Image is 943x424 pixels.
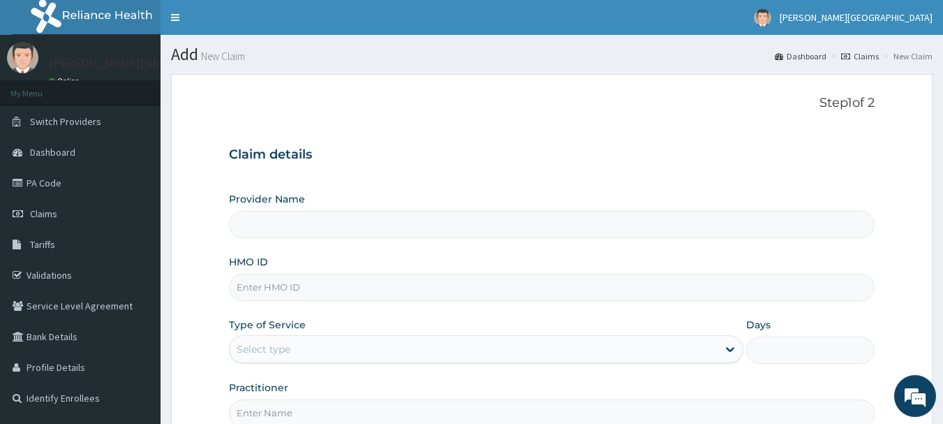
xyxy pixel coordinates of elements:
p: [PERSON_NAME][GEOGRAPHIC_DATA] [49,57,255,69]
a: Online [49,76,82,86]
small: New Claim [198,51,245,61]
label: Type of Service [229,318,306,332]
label: Practitioner [229,381,288,395]
a: Claims [841,50,879,62]
h1: Add [171,45,933,64]
h3: Claim details [229,147,875,163]
img: User Image [7,42,38,73]
span: [PERSON_NAME][GEOGRAPHIC_DATA] [780,11,933,24]
span: Claims [30,207,57,220]
span: Tariffs [30,238,55,251]
label: HMO ID [229,255,268,269]
div: Select type [237,342,290,356]
span: Switch Providers [30,115,101,128]
span: Dashboard [30,146,75,159]
img: User Image [754,9,771,27]
a: Dashboard [775,50,826,62]
p: Step 1 of 2 [229,96,875,111]
label: Provider Name [229,192,305,206]
input: Enter HMO ID [229,274,875,301]
label: Days [746,318,771,332]
li: New Claim [880,50,933,62]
